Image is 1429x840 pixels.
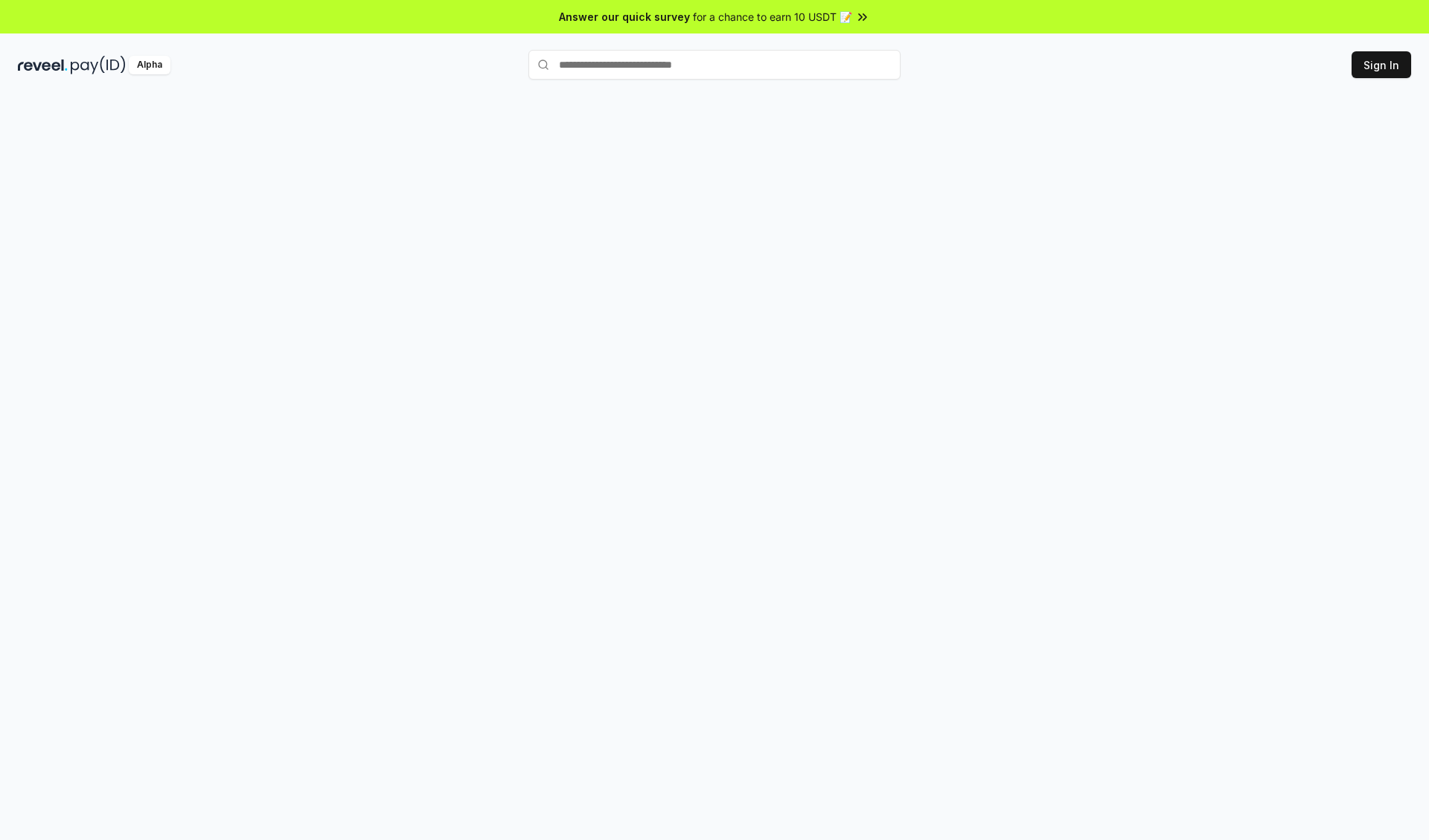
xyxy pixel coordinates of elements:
span: Answer our quick survey [559,9,690,25]
img: reveel_dark [18,56,68,74]
div: Alpha [129,56,170,74]
img: pay_id [71,56,126,74]
button: Sign In [1352,51,1411,78]
span: for a chance to earn 10 USDT 📝 [693,9,852,25]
